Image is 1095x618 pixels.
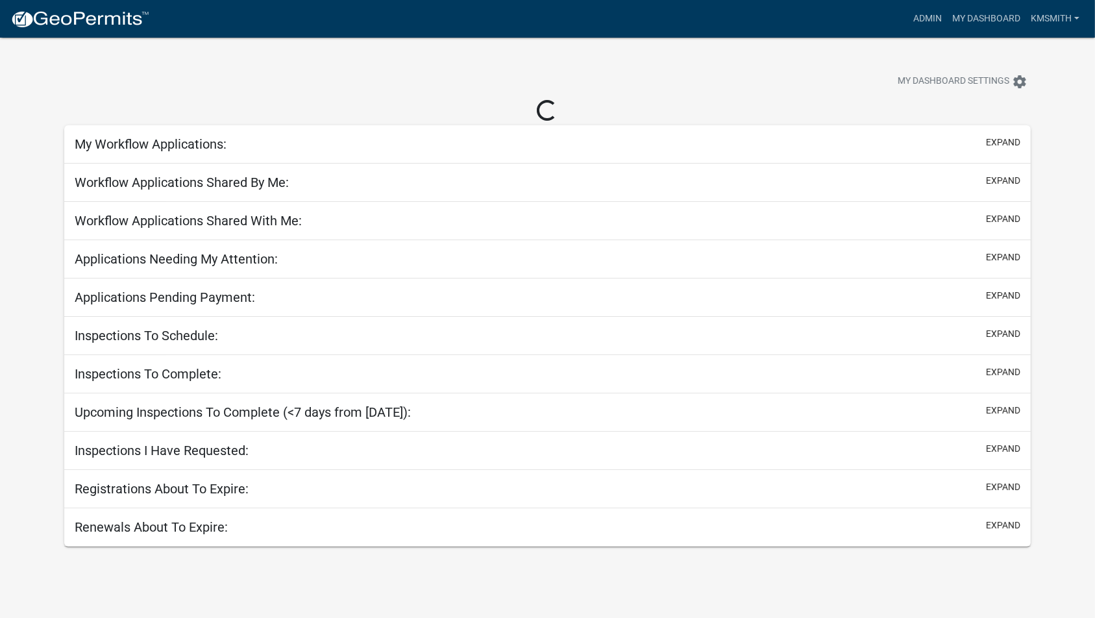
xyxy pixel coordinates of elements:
[986,404,1020,417] button: expand
[986,480,1020,494] button: expand
[947,6,1026,31] a: My Dashboard
[1012,74,1027,90] i: settings
[986,365,1020,379] button: expand
[75,481,249,497] h5: Registrations About To Expire:
[75,519,228,535] h5: Renewals About To Expire:
[75,175,289,190] h5: Workflow Applications Shared By Me:
[986,442,1020,456] button: expand
[986,327,1020,341] button: expand
[986,251,1020,264] button: expand
[986,212,1020,226] button: expand
[75,213,302,229] h5: Workflow Applications Shared With Me:
[75,366,221,382] h5: Inspections To Complete:
[986,174,1020,188] button: expand
[75,136,227,152] h5: My Workflow Applications:
[75,290,255,305] h5: Applications Pending Payment:
[986,519,1020,532] button: expand
[75,328,218,343] h5: Inspections To Schedule:
[986,136,1020,149] button: expand
[887,69,1038,94] button: My Dashboard Settingssettings
[75,251,278,267] h5: Applications Needing My Attention:
[908,6,947,31] a: Admin
[1026,6,1085,31] a: kmsmith
[75,404,411,420] h5: Upcoming Inspections To Complete (<7 days from [DATE]):
[898,74,1009,90] span: My Dashboard Settings
[986,289,1020,303] button: expand
[75,443,249,458] h5: Inspections I Have Requested:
